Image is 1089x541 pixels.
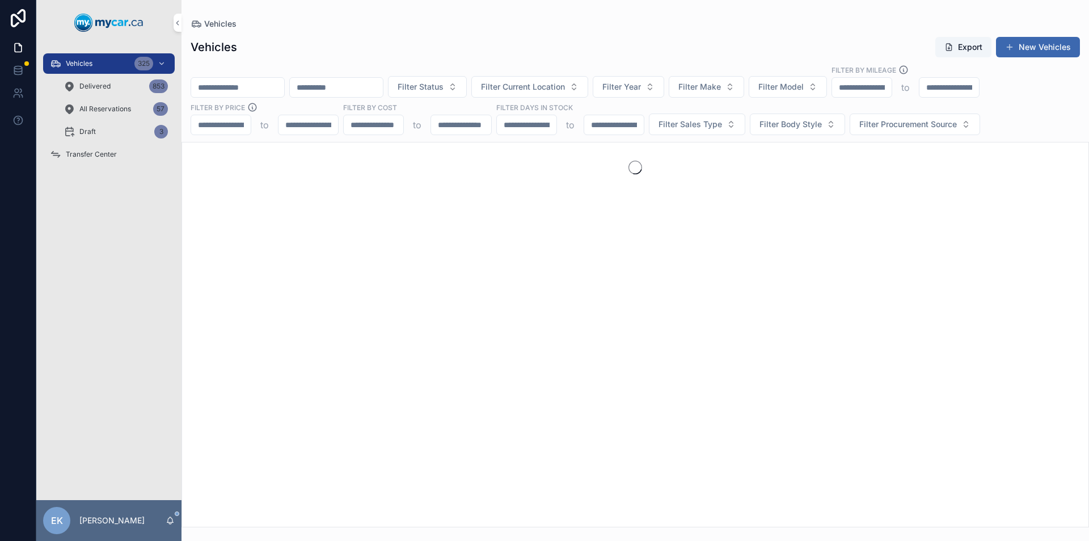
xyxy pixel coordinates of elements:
[191,102,245,112] label: FILTER BY PRICE
[79,82,111,91] span: Delivered
[43,144,175,165] a: Transfer Center
[935,37,991,57] button: Export
[260,118,269,132] p: to
[649,114,745,135] button: Select Button
[669,76,744,98] button: Select Button
[153,102,168,116] div: 57
[481,81,565,93] span: Filter Current Location
[750,114,845,135] button: Select Button
[566,118,575,132] p: to
[57,76,175,97] a: Delivered853
[79,127,96,136] span: Draft
[343,102,397,112] label: FILTER BY COST
[149,79,168,93] div: 853
[850,114,980,135] button: Select Button
[398,81,444,93] span: Filter Status
[191,39,237,55] h1: Vehicles
[496,102,573,112] label: Filter Days In Stock
[471,76,588,98] button: Select Button
[996,37,1080,57] button: New Vehicles
[79,104,131,114] span: All Reservations
[901,81,910,94] p: to
[134,57,153,70] div: 325
[758,81,804,93] span: Filter Model
[43,53,175,74] a: Vehicles325
[74,14,143,32] img: App logo
[602,81,641,93] span: Filter Year
[759,119,822,130] span: Filter Body Style
[831,65,896,75] label: Filter By Mileage
[154,125,168,139] div: 3
[659,119,722,130] span: Filter Sales Type
[57,121,175,142] a: Draft3
[57,99,175,119] a: All Reservations57
[678,81,721,93] span: Filter Make
[859,119,957,130] span: Filter Procurement Source
[36,45,181,179] div: scrollable content
[51,514,63,527] span: EK
[749,76,827,98] button: Select Button
[191,18,237,30] a: Vehicles
[79,515,145,526] p: [PERSON_NAME]
[388,76,467,98] button: Select Button
[413,118,421,132] p: to
[66,150,117,159] span: Transfer Center
[66,59,92,68] span: Vehicles
[593,76,664,98] button: Select Button
[204,18,237,30] span: Vehicles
